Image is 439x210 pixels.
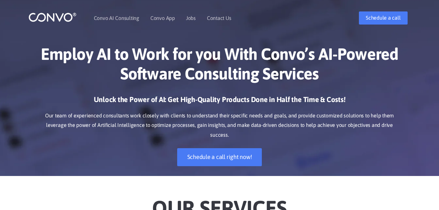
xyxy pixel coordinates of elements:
[177,148,262,166] a: Schedule a call right now!
[207,15,231,21] a: Contact Us
[38,44,401,88] h1: Employ AI to Work for you With Convo’s AI-Powered Software Consulting Services
[150,15,175,21] a: Convo App
[186,15,196,21] a: Jobs
[38,111,401,140] p: Our team of experienced consultants work closely with clients to understand their specific needs ...
[359,11,407,25] a: Schedule a call
[38,95,401,109] h3: Unlock the Power of AI: Get High-Quality Products Done in Half the Time & Costs!
[28,12,76,22] img: logo_1.png
[94,15,139,21] a: Convo AI Consulting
